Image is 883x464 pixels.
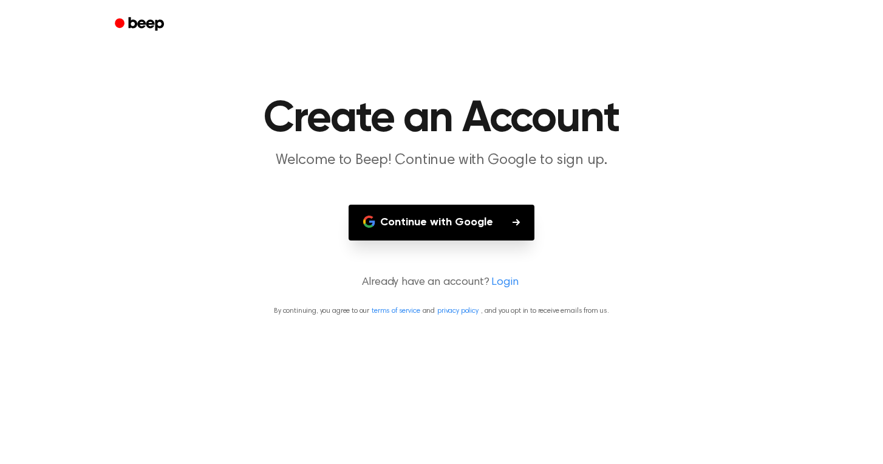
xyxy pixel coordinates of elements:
a: Beep [106,13,175,36]
p: Already have an account? [15,275,868,291]
p: By continuing, you agree to our and , and you opt in to receive emails from us. [15,305,868,316]
button: Continue with Google [349,205,534,241]
h1: Create an Account [131,97,752,141]
a: privacy policy [437,307,479,315]
p: Welcome to Beep! Continue with Google to sign up. [208,151,675,171]
a: terms of service [372,307,420,315]
a: Login [491,275,518,291]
